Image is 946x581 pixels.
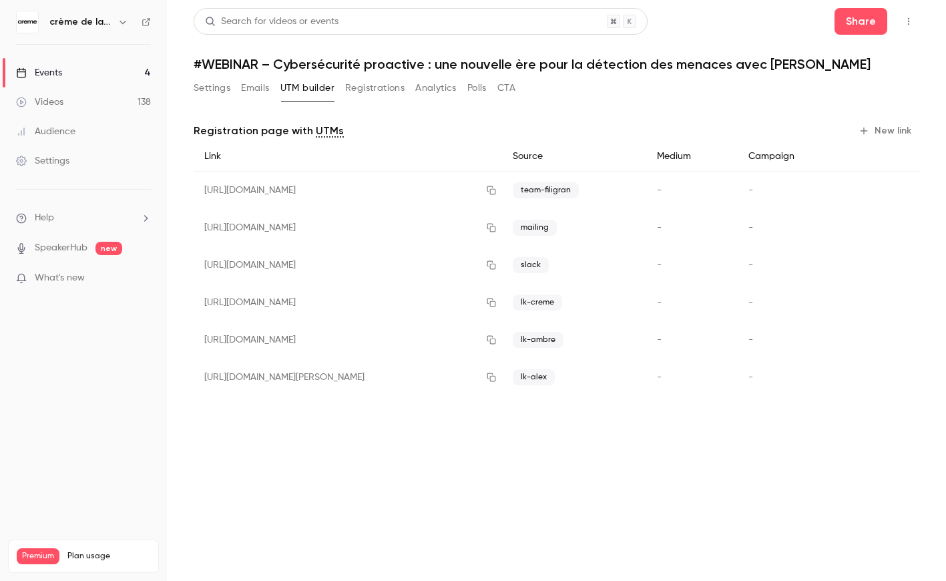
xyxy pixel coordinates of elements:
[16,211,151,225] li: help-dropdown-opener
[95,242,122,255] span: new
[415,77,457,99] button: Analytics
[280,77,334,99] button: UTM builder
[513,369,555,385] span: lk-alex
[748,373,753,382] span: -
[467,77,487,99] button: Polls
[16,154,69,168] div: Settings
[657,260,662,270] span: -
[194,77,230,99] button: Settings
[194,172,502,210] div: [URL][DOMAIN_NAME]
[835,8,887,35] button: Share
[49,15,112,29] h6: crème de la crème
[194,284,502,321] div: [URL][DOMAIN_NAME]
[194,209,502,246] div: [URL][DOMAIN_NAME]
[16,95,63,109] div: Videos
[316,123,344,139] a: UTMs
[738,142,849,172] div: Campaign
[657,335,662,345] span: -
[205,15,338,29] div: Search for videos or events
[35,271,85,285] span: What's new
[241,77,269,99] button: Emails
[513,332,563,348] span: lk-ambre
[194,321,502,359] div: [URL][DOMAIN_NAME]
[17,11,38,33] img: crème de la crème
[194,359,502,396] div: [URL][DOMAIN_NAME][PERSON_NAME]
[748,223,753,232] span: -
[194,142,502,172] div: Link
[657,223,662,232] span: -
[35,241,87,255] a: SpeakerHub
[502,142,646,172] div: Source
[748,260,753,270] span: -
[497,77,515,99] button: CTA
[513,182,579,198] span: team-filigran
[748,335,753,345] span: -
[513,295,562,311] span: lk-creme
[748,298,753,307] span: -
[345,77,405,99] button: Registrations
[35,211,54,225] span: Help
[657,186,662,195] span: -
[513,257,549,273] span: slack
[646,142,738,172] div: Medium
[17,548,59,564] span: Premium
[135,272,151,284] iframe: Noticeable Trigger
[657,373,662,382] span: -
[67,551,150,562] span: Plan usage
[657,298,662,307] span: -
[194,56,919,72] h1: #WEBINAR – Cybersécurité proactive : une nouvelle ère pour la détection des menaces avec [PERSON_...
[194,123,344,139] p: Registration page with
[16,125,75,138] div: Audience
[513,220,557,236] span: mailing
[748,186,753,195] span: -
[853,120,919,142] button: New link
[194,246,502,284] div: [URL][DOMAIN_NAME]
[16,66,62,79] div: Events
